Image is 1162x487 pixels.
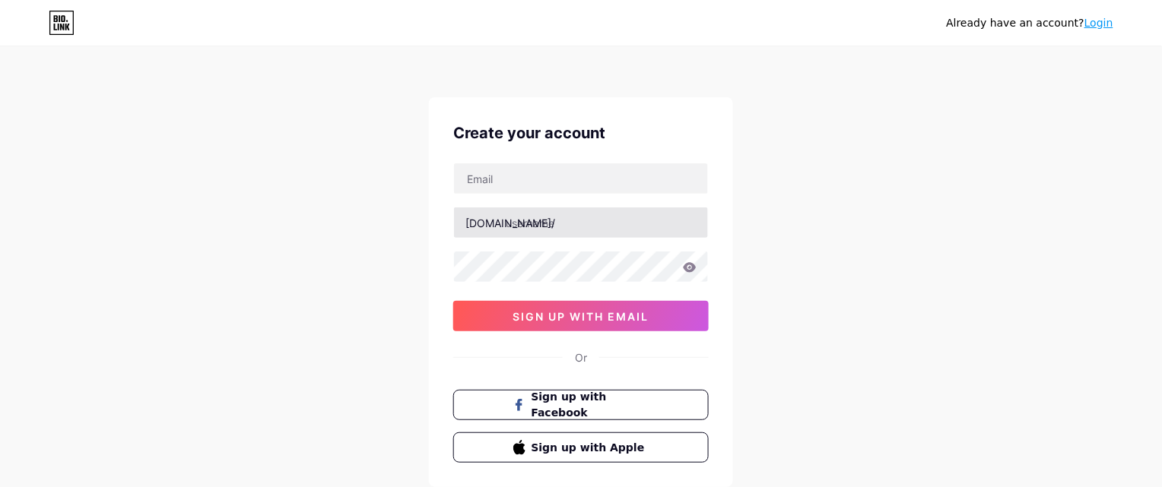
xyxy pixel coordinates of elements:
div: Or [575,349,587,365]
span: Sign up with Apple [532,440,649,456]
input: username [454,207,708,238]
span: Sign up with Facebook [532,389,649,421]
div: Create your account [453,122,709,144]
button: sign up with email [453,301,709,331]
a: Login [1084,17,1113,29]
div: Already have an account? [947,15,1113,31]
span: sign up with email [513,310,649,323]
button: Sign up with Apple [453,432,709,463]
input: Email [454,163,708,194]
div: [DOMAIN_NAME]/ [465,215,555,231]
button: Sign up with Facebook [453,390,709,420]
